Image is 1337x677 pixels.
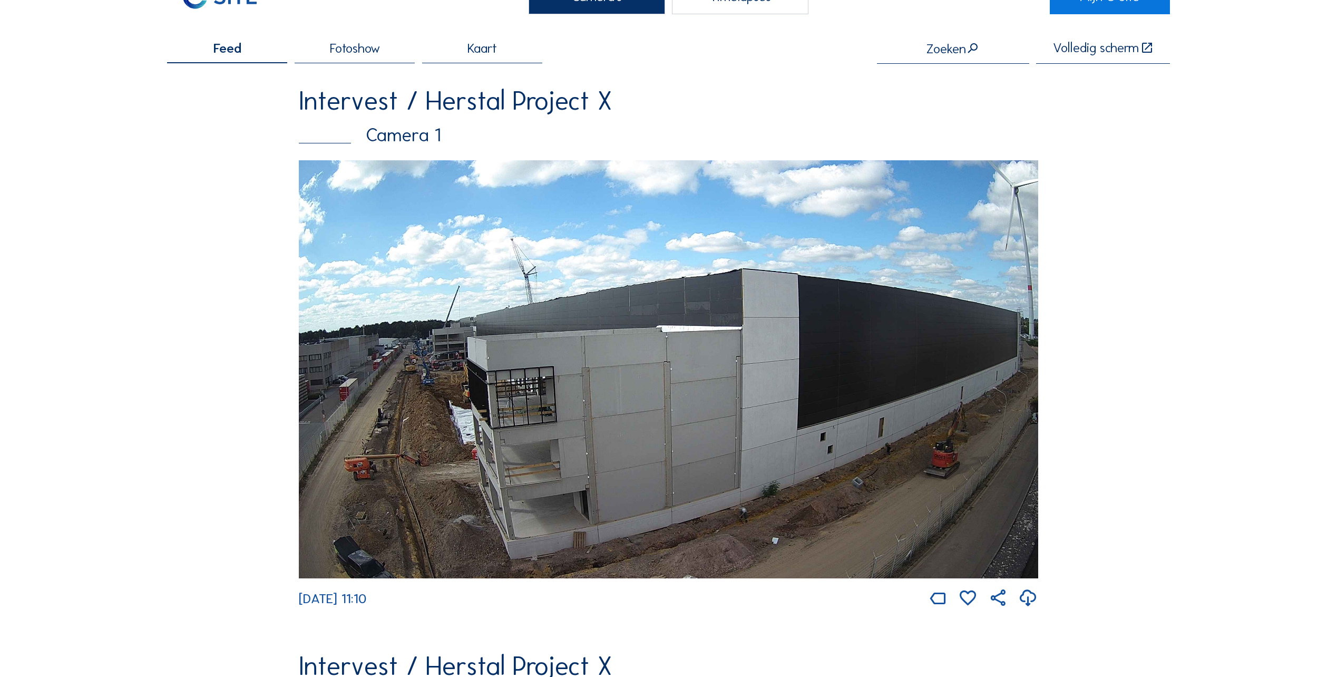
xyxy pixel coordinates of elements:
img: Image [299,160,1038,578]
span: [DATE] 11:10 [299,591,367,607]
span: Kaart [467,42,497,55]
div: Volledig scherm [1053,41,1139,55]
span: Feed [213,42,241,55]
div: Camera 1 [299,126,1038,144]
span: Fotoshow [330,42,380,55]
div: Intervest / Herstal Project X [299,88,1038,114]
